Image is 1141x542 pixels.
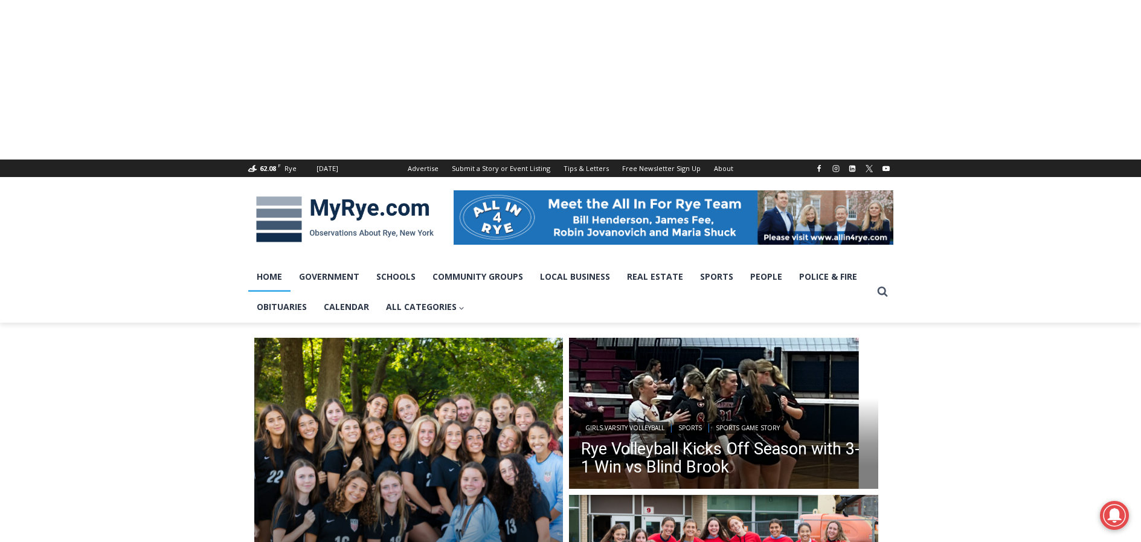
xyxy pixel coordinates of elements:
a: All Categories [378,292,474,322]
a: Police & Fire [791,262,866,292]
a: About [707,160,740,177]
a: People [742,262,791,292]
a: Linkedin [845,161,860,176]
nav: Primary Navigation [248,262,872,323]
div: [DATE] [317,163,338,174]
img: All in for Rye [454,190,893,245]
a: Calendar [315,292,378,322]
a: Schools [368,262,424,292]
a: Tips & Letters [557,160,615,177]
a: Facebook [812,161,826,176]
a: Government [291,262,368,292]
a: Rye Volleyball Kicks Off Season with 3-1 Win vs Blind Brook [581,440,866,476]
a: Sports Game Story [712,422,784,434]
a: Submit a Story or Event Listing [445,160,557,177]
a: Community Groups [424,262,532,292]
a: Girls Varsity Volleyball [581,422,669,434]
div: | | [581,419,866,434]
a: Obituaries [248,292,315,322]
button: View Search Form [872,281,893,303]
div: Rye [284,163,297,174]
a: Advertise [401,160,445,177]
span: All Categories [386,300,465,314]
a: Instagram [829,161,843,176]
span: F [278,162,281,169]
a: Read More Rye Volleyball Kicks Off Season with 3-1 Win vs Blind Brook [569,338,878,492]
img: MyRye.com [248,188,442,251]
a: Sports [674,422,706,434]
a: Sports [692,262,742,292]
nav: Secondary Navigation [401,160,740,177]
span: 62.08 [260,164,276,173]
a: Home [248,262,291,292]
a: Free Newsletter Sign Up [615,160,707,177]
img: (PHOTO: The Rye Volleyball team huddles during the first set against Harrison on Thursday, Octobe... [569,338,878,492]
a: Real Estate [619,262,692,292]
a: Local Business [532,262,619,292]
a: X [862,161,876,176]
a: YouTube [879,161,893,176]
